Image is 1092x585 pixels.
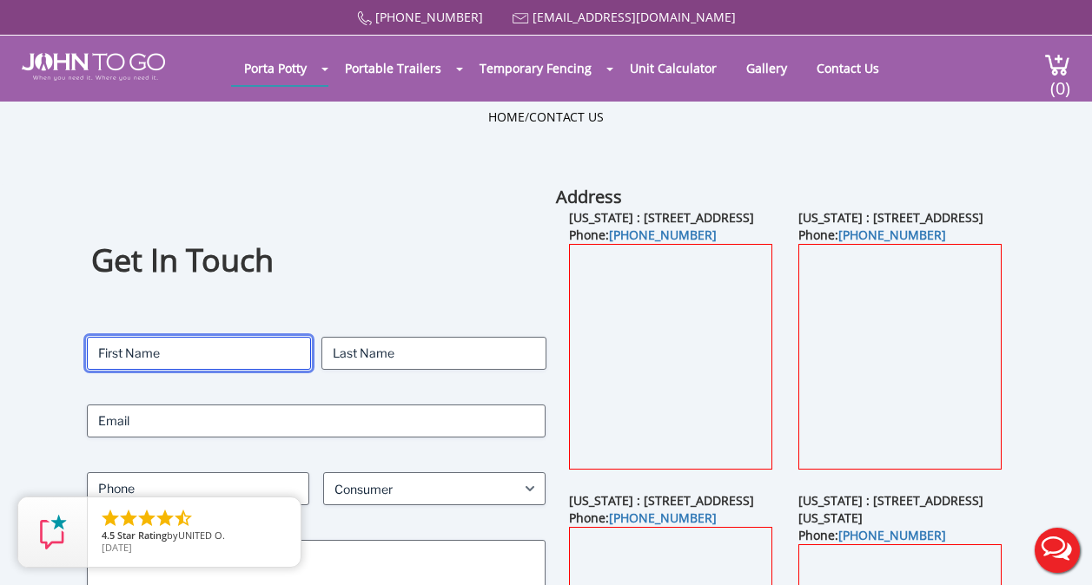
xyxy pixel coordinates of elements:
span: [DATE] [102,541,132,554]
img: Review Rating [36,515,70,549]
a: [PHONE_NUMBER] [609,227,717,243]
input: Email [87,404,546,437]
li:  [155,508,175,529]
img: Mail [513,13,529,24]
span: Star Rating [117,529,167,542]
b: Address [556,185,622,208]
input: Phone [87,472,309,505]
input: Last Name [321,337,546,370]
b: Phone: [798,527,946,543]
a: Unit Calculator [617,51,730,85]
img: JOHN to go [22,53,165,81]
a: Portable Trailers [332,51,454,85]
b: Phone: [569,227,717,243]
a: [PHONE_NUMBER] [375,9,483,25]
a: [EMAIL_ADDRESS][DOMAIN_NAME] [533,9,736,25]
a: [PHONE_NUMBER] [838,227,946,243]
a: Contact Us [804,51,892,85]
span: UNITED O. [178,529,225,542]
ul: / [488,108,604,126]
a: [PHONE_NUMBER] [838,527,946,543]
b: Phone: [798,227,946,243]
a: Porta Potty [231,51,320,85]
span: by [102,530,287,542]
a: Gallery [733,51,800,85]
b: Phone: [569,509,717,526]
a: Temporary Fencing [467,51,605,85]
b: [US_STATE] : [STREET_ADDRESS] [569,209,754,226]
span: (0) [1050,62,1071,100]
img: Call [357,11,372,26]
input: First Name [87,337,311,370]
a: [PHONE_NUMBER] [609,509,717,526]
li:  [136,508,157,529]
img: cart a [1044,53,1070,76]
b: [US_STATE] : [STREET_ADDRESS] [569,492,754,509]
b: [US_STATE] : [STREET_ADDRESS] [798,209,983,226]
li:  [173,508,194,529]
b: [US_STATE] : [STREET_ADDRESS][US_STATE] [798,492,983,526]
button: Live Chat [1023,516,1092,585]
span: 4.5 [102,529,115,542]
a: Home [488,108,525,125]
a: Contact Us [529,108,604,125]
li:  [100,508,121,529]
h1: Get In Touch [91,240,541,282]
li:  [118,508,139,529]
